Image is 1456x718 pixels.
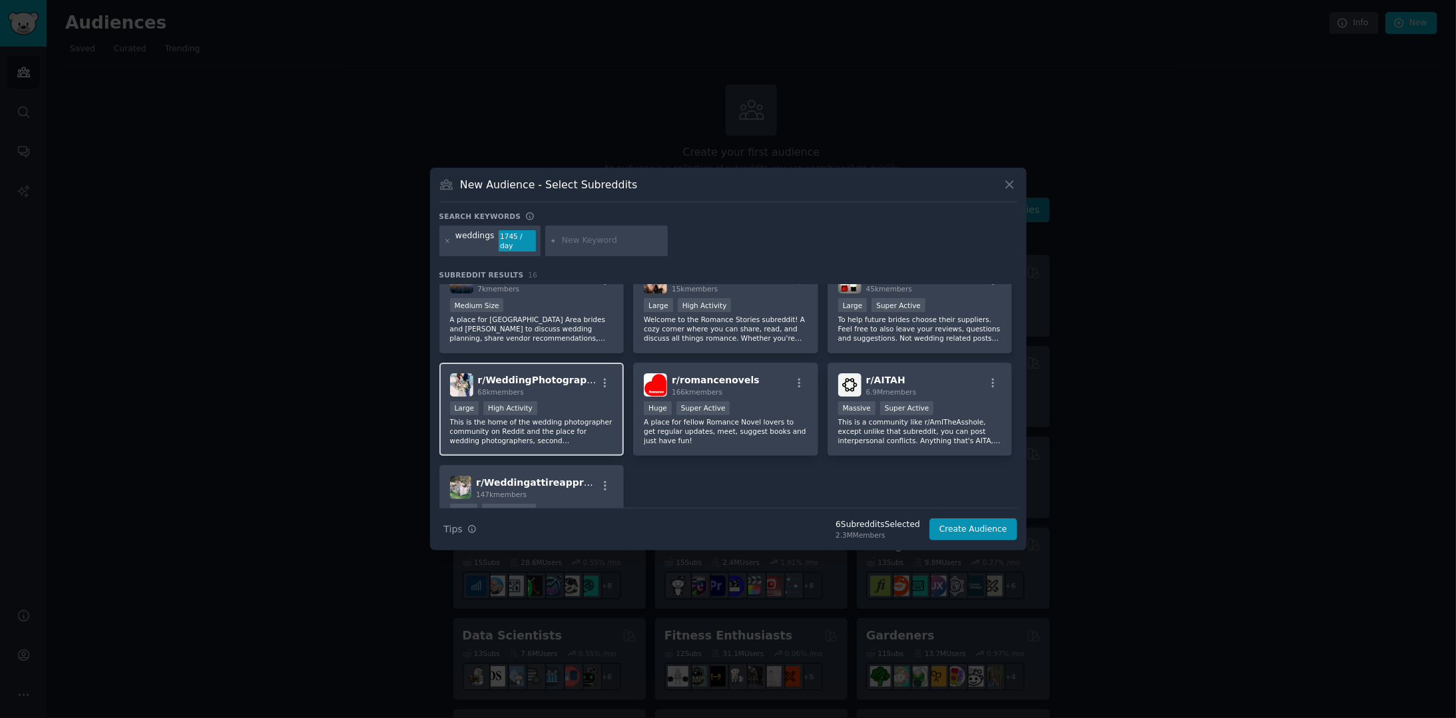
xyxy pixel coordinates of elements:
span: Subreddit Results [439,270,524,279]
div: Super Active [880,401,934,415]
div: High Activity [483,401,537,415]
div: 2.3M Members [836,530,920,540]
div: Massive [838,401,875,415]
div: Super Active [482,504,536,518]
img: Weddingattireapproval [450,476,472,499]
span: 6.9M members [866,388,917,396]
input: New Keyword [562,235,663,247]
div: Huge [644,401,672,415]
span: 166k members [672,388,722,396]
h3: New Audience - Select Subreddits [460,178,637,192]
div: weddings [455,230,494,252]
span: r/ romancenovels [672,375,760,385]
p: Welcome to the Romance Stories subreddit! A cozy corner where you can share, read, and discuss al... [644,315,808,343]
button: Create Audience [929,518,1017,541]
div: High Activity [678,298,732,312]
img: romancenovels [644,373,667,397]
img: WeddingPhotography [450,373,473,397]
div: 6 Subreddit s Selected [836,519,920,531]
p: This is the home of the wedding photographer community on Reddit and the place for wedding photog... [450,417,614,445]
span: r/ Weddingattireapproval [476,477,606,488]
span: Tips [444,522,463,536]
div: Super Active [676,401,730,415]
p: A place for [GEOGRAPHIC_DATA] Area brides and [PERSON_NAME] to discuss wedding planning, share ve... [450,315,614,343]
div: Huge [450,504,478,518]
div: Large [644,298,673,312]
p: To help future brides choose their suppliers. Feel free to also leave your reviews, questions and... [838,315,1002,343]
span: 147k members [476,490,527,498]
span: 15k members [672,285,718,293]
div: Medium Size [450,298,504,312]
p: A place for fellow Romance Novel lovers to get regular updates, meet, suggest books and just have... [644,417,808,445]
span: 16 [529,271,538,279]
div: 1745 / day [499,230,536,252]
span: 68k members [478,388,524,396]
span: r/ AITAH [866,375,905,385]
span: 45k members [866,285,912,293]
div: Large [450,401,479,415]
button: Tips [439,518,481,541]
h3: Search keywords [439,212,521,221]
div: Large [838,298,867,312]
img: AITAH [838,373,861,397]
span: 7k members [478,285,520,293]
p: This is a community like r/AmITheAsshole, except unlike that subreddit, you can post interpersona... [838,417,1002,445]
span: r/ WeddingPhotography [478,375,600,385]
div: Super Active [871,298,925,312]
